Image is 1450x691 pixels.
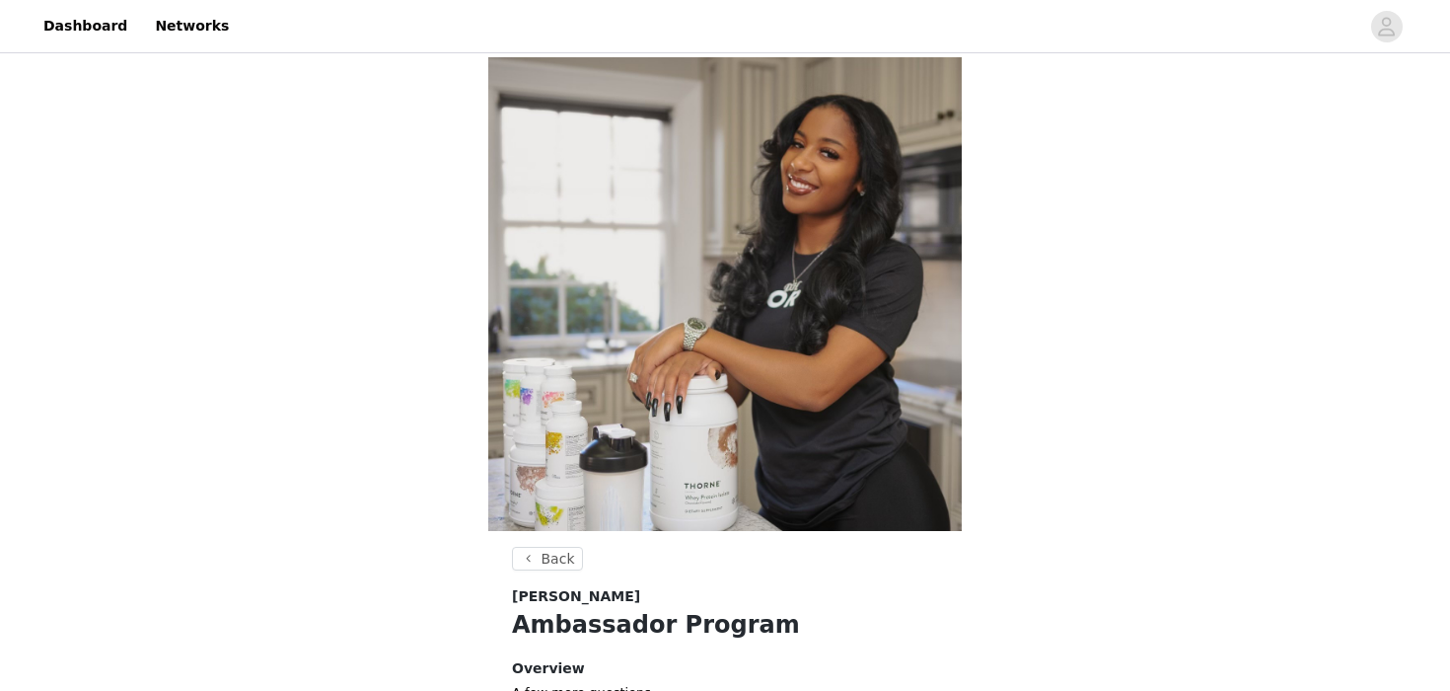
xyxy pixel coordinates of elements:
[143,4,241,48] a: Networks
[512,586,640,607] span: [PERSON_NAME]
[512,658,938,679] h4: Overview
[1377,11,1396,42] div: avatar
[512,547,583,571] button: Back
[32,4,139,48] a: Dashboard
[512,607,938,643] h1: Ambassador Program
[488,57,962,531] img: campaign image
